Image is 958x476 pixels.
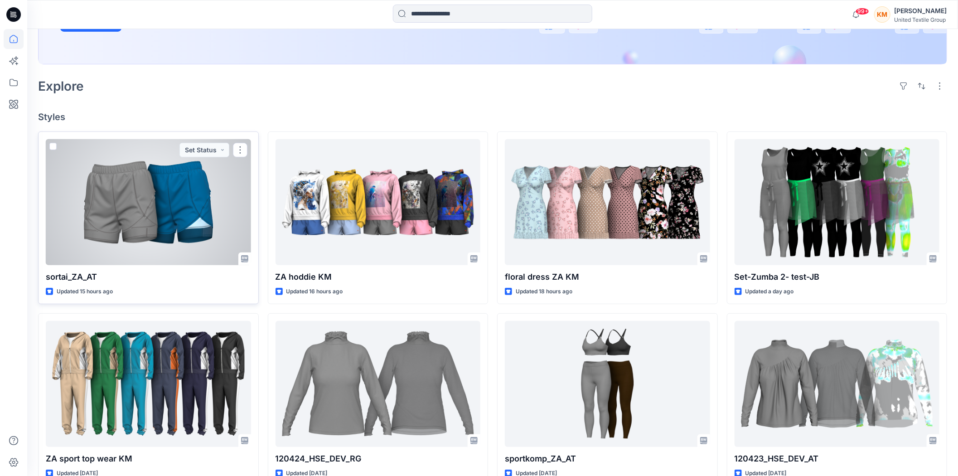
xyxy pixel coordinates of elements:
[276,139,481,265] a: ZA hoddie KM
[46,271,251,283] p: sortai_ZA_AT
[46,321,251,447] a: ZA sport top wear KM
[57,287,113,296] p: Updated 15 hours ago
[276,452,481,465] p: 120424_HSE_DEV_RG
[735,139,940,265] a: Set-Zumba 2- test-JB
[894,16,947,23] div: United Textile Group
[516,287,572,296] p: Updated 18 hours ago
[735,271,940,283] p: Set-Zumba 2- test-JB
[46,452,251,465] p: ZA sport top wear KM
[505,139,710,265] a: floral dress ZA KM
[505,452,710,465] p: sportkomp_ZA_AT
[38,112,947,122] h4: Styles
[894,5,947,16] div: [PERSON_NAME]
[874,6,890,23] div: KM
[276,271,481,283] p: ZA hoddie KM
[745,287,794,296] p: Updated a day ago
[505,271,710,283] p: floral dress ZA KM
[38,79,84,93] h2: Explore
[276,321,481,447] a: 120424_HSE_DEV_RG
[46,139,251,265] a: sortai_ZA_AT
[735,452,940,465] p: 120423_HSE_DEV_AT
[286,287,343,296] p: Updated 16 hours ago
[735,321,940,447] a: 120423_HSE_DEV_AT
[505,321,710,447] a: sportkomp_ZA_AT
[856,8,869,15] span: 99+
